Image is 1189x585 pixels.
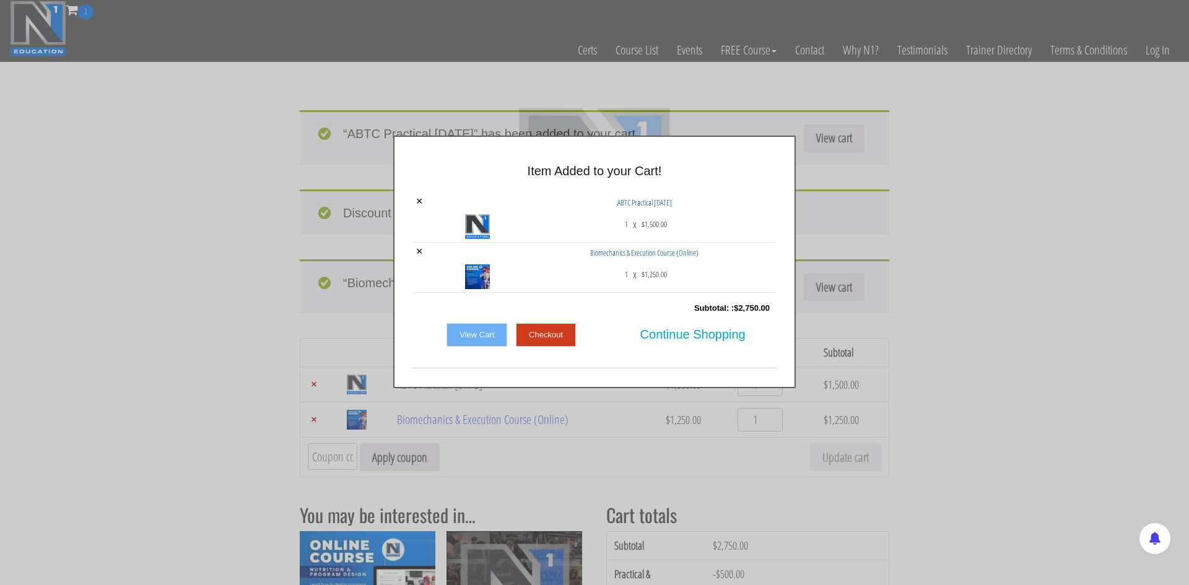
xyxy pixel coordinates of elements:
span: $ [642,269,645,280]
span: $ [734,303,738,313]
span: 1 [625,264,628,284]
bdi: 2,750.00 [734,303,770,313]
bdi: 1,500.00 [642,219,667,230]
a: Checkout [516,323,576,347]
bdi: 1,250.00 [642,269,667,280]
a: ABTC Practical [DATE] [617,197,672,208]
p: x [633,264,637,284]
p: x [633,214,637,234]
img: ABTC Practical Jan 2026 [465,214,490,239]
span: 1 [625,214,628,234]
a: View Cart [446,323,507,347]
span: Continue Shopping [640,321,746,347]
span: $ [642,219,645,230]
a: Biomechanics & Execution Course (Online) [590,247,699,258]
img: Biomechanics & Execution Course (Online) [465,264,490,289]
span: Item Added to your Cart! [528,164,662,178]
a: × [416,246,423,257]
a: × [416,196,423,207]
div: Subtotal: : [413,296,776,321]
